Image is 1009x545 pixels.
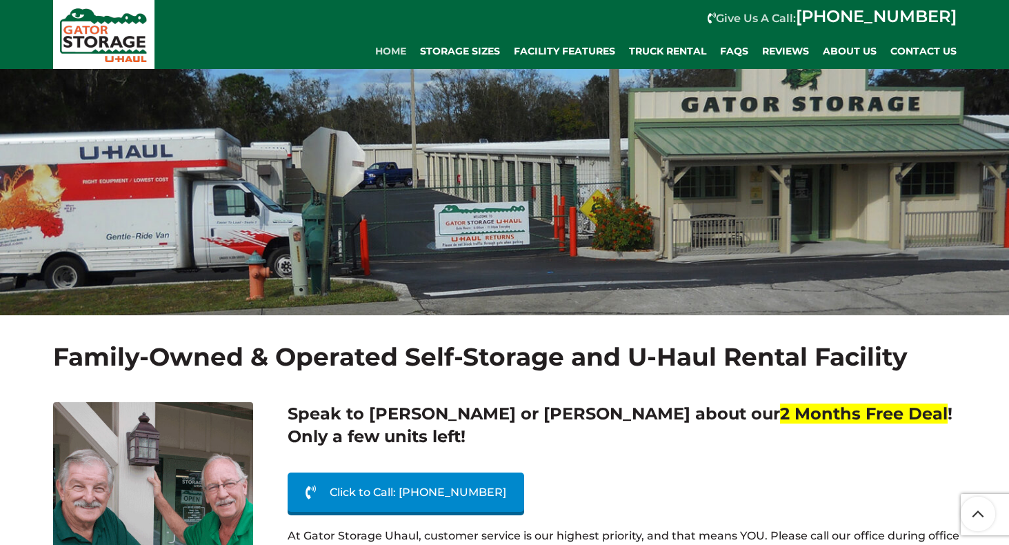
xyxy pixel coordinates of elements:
h2: Speak to [PERSON_NAME] or [PERSON_NAME] about our ! Only a few units left! [288,402,967,448]
span: Home [375,46,406,57]
span: About Us [823,46,877,57]
a: Facility Features [507,38,622,66]
span: Contact Us [890,46,957,57]
a: [PHONE_NUMBER] [796,6,957,26]
span: Facility Features [514,46,615,57]
a: REVIEWS [755,38,816,66]
span: FAQs [720,46,748,57]
strong: Give Us A Call: [716,12,957,25]
span: REVIEWS [762,46,809,57]
a: Home [368,38,413,66]
span: Storage Sizes [420,46,500,57]
a: FAQs [713,38,755,66]
a: Scroll to top button [961,497,995,531]
a: Click to Call: [PHONE_NUMBER] [288,473,524,512]
a: Contact Us [883,38,963,66]
span: Truck Rental [629,46,706,57]
a: About Us [816,38,883,66]
div: Main navigation [161,38,963,66]
span: 2 Months Free Deal [780,404,948,424]
a: Truck Rental [622,38,713,66]
a: Storage Sizes [413,38,507,66]
h1: Family-Owned & Operated Self-Storage and U-Haul Rental Facility [53,339,957,381]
